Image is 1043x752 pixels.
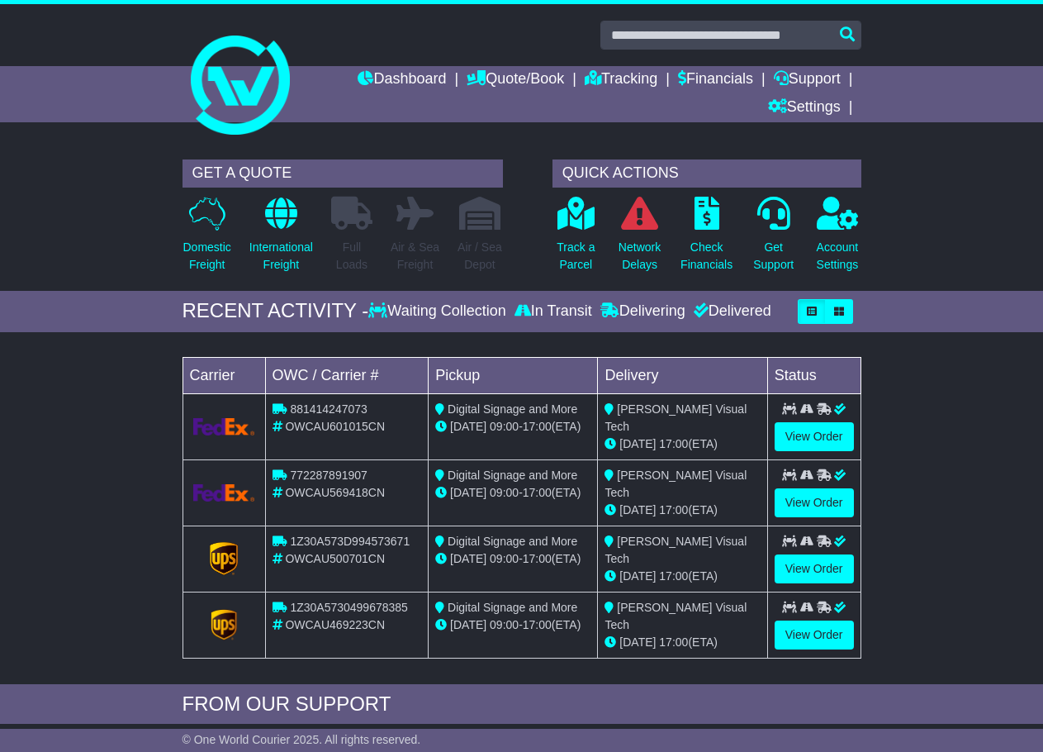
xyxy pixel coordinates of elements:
[690,302,771,321] div: Delivered
[210,542,238,575] img: GetCarrierServiceLogo
[604,502,760,519] div: (ETA)
[285,420,385,433] span: OWCAU601015CN
[680,239,732,274] p: Check Financials
[391,239,439,274] p: Air & Sea Freight
[450,552,486,565] span: [DATE]
[450,618,486,631] span: [DATE]
[183,733,421,746] span: © One World Courier 2025. All rights reserved.
[249,239,313,274] p: International Freight
[448,535,577,548] span: Digital Signage and More
[249,196,314,283] a: InternationalFreight
[457,239,502,274] p: Air / Sea Depot
[448,601,577,614] span: Digital Signage and More
[448,402,577,416] span: Digital Signage and More
[358,66,446,94] a: Dashboard
[585,66,657,94] a: Tracking
[523,552,552,565] span: 17:00
[604,601,747,631] span: [PERSON_NAME] Visual Tech
[290,402,367,416] span: 881414247073
[290,601,407,614] span: 1Z30A5730499678385
[183,357,265,393] td: Carrier
[680,196,733,283] a: CheckFinancials
[450,420,486,433] span: [DATE]
[207,608,240,641] img: UPS.png
[290,535,410,548] span: 1Z30A573D994573671
[619,503,656,516] span: [DATE]
[368,302,510,321] div: Waiting Collection
[604,402,747,433] span: [PERSON_NAME] Visual Tech
[659,503,688,516] span: 17:00
[523,618,552,631] span: 17:00
[429,357,598,393] td: Pickup
[331,239,372,274] p: Full Loads
[552,159,861,188] div: QUICK ACTIONS
[659,437,688,450] span: 17:00
[752,196,794,283] a: GetSupport
[659,635,688,649] span: 17:00
[523,420,552,433] span: 17:00
[604,469,747,499] span: [PERSON_NAME] Visual Tech
[596,302,690,321] div: Delivering
[193,484,255,502] img: GetCarrierServiceLogo
[618,196,661,283] a: NetworkDelays
[435,616,590,634] div: - (ETA)
[678,66,753,94] a: Financials
[435,550,590,568] div: - (ETA)
[619,239,661,274] p: Network Delays
[183,239,231,274] p: Domestic Freight
[183,196,232,283] a: DomesticFreight
[183,299,369,323] div: RECENT ACTIVITY -
[510,302,596,321] div: In Transit
[817,239,859,274] p: Account Settings
[619,569,656,583] span: [DATE]
[285,618,385,631] span: OWCAU469223CN
[556,196,595,283] a: Track aParcel
[490,552,519,565] span: 09:00
[450,486,486,499] span: [DATE]
[490,618,519,631] span: 09:00
[435,484,590,502] div: - (ETA)
[768,94,841,122] a: Settings
[816,196,860,283] a: AccountSettings
[285,486,385,499] span: OWCAU569418CN
[467,66,564,94] a: Quote/Book
[775,422,854,451] a: View Order
[604,435,760,453] div: (ETA)
[193,418,255,435] img: GetCarrierServiceLogo
[523,486,552,499] span: 17:00
[659,569,688,583] span: 17:00
[619,437,656,450] span: [DATE]
[767,357,860,393] td: Status
[183,693,861,716] div: FROM OUR SUPPORT
[604,568,760,585] div: (ETA)
[753,239,794,274] p: Get Support
[490,420,519,433] span: 09:00
[183,159,503,188] div: GET A QUOTE
[775,621,854,650] a: View Order
[557,239,595,274] p: Track a Parcel
[619,635,656,649] span: [DATE]
[775,488,854,517] a: View Order
[490,486,519,499] span: 09:00
[265,357,429,393] td: OWC / Carrier #
[285,552,385,565] span: OWCAU500701CN
[775,554,854,583] a: View Order
[774,66,841,94] a: Support
[290,469,367,482] span: 772287891907
[598,357,767,393] td: Delivery
[604,634,760,651] div: (ETA)
[448,469,577,482] span: Digital Signage and More
[604,535,747,565] span: [PERSON_NAME] Visual Tech
[435,418,590,435] div: - (ETA)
